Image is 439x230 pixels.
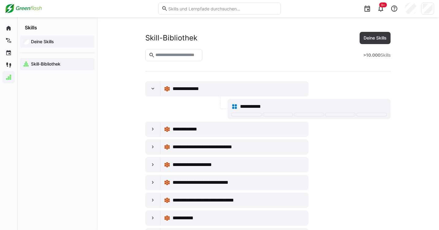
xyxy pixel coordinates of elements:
div: Skills [363,52,391,58]
strong: >10.000 [363,52,380,58]
input: Skills und Lernpfade durchsuchen… [168,6,277,11]
span: Deine Skills [363,35,387,41]
button: Deine Skills [360,32,391,44]
div: Skill-Bibliothek [145,33,197,43]
span: 9+ [381,3,385,7]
